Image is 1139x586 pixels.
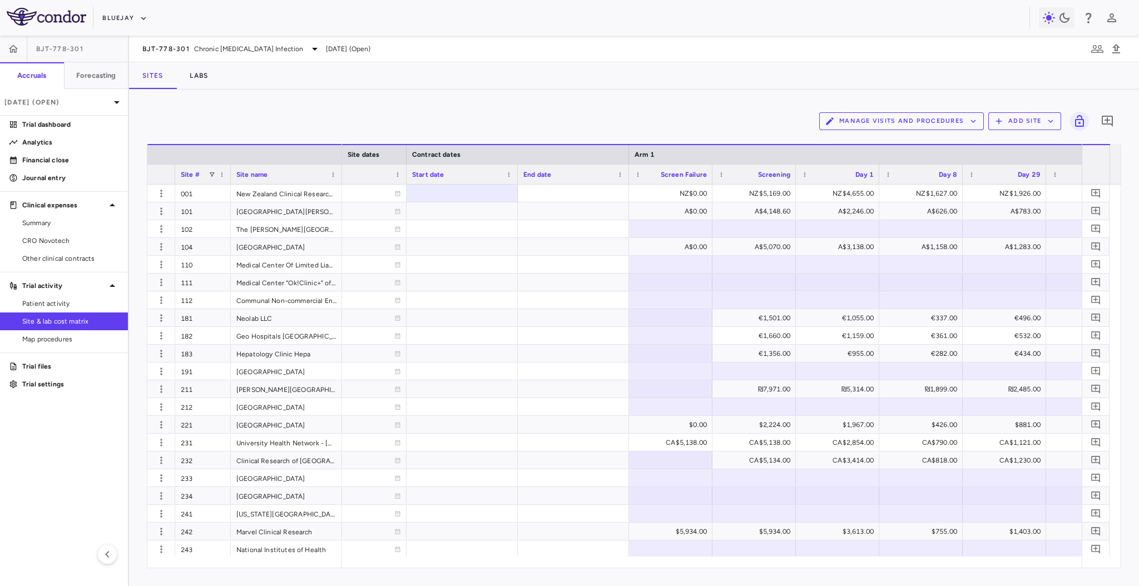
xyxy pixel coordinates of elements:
[231,362,342,380] div: [GEOGRAPHIC_DATA]
[175,434,231,451] div: 231
[722,202,790,220] div: A$4,148.60
[175,416,231,433] div: 221
[22,137,119,147] p: Analytics
[1088,328,1103,343] button: Add comment
[1091,490,1101,501] svg: Add comment
[175,220,231,237] div: 102
[7,8,86,26] img: logo-full-SnFGN8VE.png
[22,379,119,389] p: Trial settings
[722,238,790,256] div: A$5,070.00
[806,185,874,202] div: NZ$4,655.00
[1088,221,1103,236] button: Add comment
[175,469,231,486] div: 233
[722,416,790,434] div: $2,224.00
[1088,186,1103,201] button: Add comment
[1056,434,1124,451] div: CA$743.00
[22,120,119,130] p: Trial dashboard
[236,171,268,178] span: Site name
[22,155,119,165] p: Financial close
[1098,112,1117,131] button: Add comment
[1091,241,1101,252] svg: Add comment
[22,200,106,210] p: Clinical expenses
[231,469,342,486] div: [GEOGRAPHIC_DATA]
[973,327,1041,345] div: €532.00
[231,291,342,309] div: Communal Non-commercial Enterprise “[GEOGRAPHIC_DATA] ? 1”
[129,62,176,89] button: Sites
[523,171,551,178] span: End date
[1088,239,1103,254] button: Add comment
[1088,417,1103,432] button: Add comment
[973,451,1041,469] div: CA$1,230.00
[231,487,342,504] div: [GEOGRAPHIC_DATA]
[973,345,1041,362] div: €434.00
[806,238,874,256] div: A$3,138.00
[412,171,444,178] span: Start date
[806,434,874,451] div: CA$2,854.00
[1088,453,1103,468] button: Add comment
[175,505,231,522] div: 241
[1056,523,1124,540] div: $879.00
[1091,384,1101,394] svg: Add comment
[326,44,371,54] span: [DATE] (Open)
[988,112,1061,130] button: Add Site
[889,523,957,540] div: $755.00
[4,97,110,107] p: [DATE] (Open)
[1056,185,1124,202] div: NZ$1,700.00
[1088,203,1103,218] button: Add comment
[17,71,46,81] h6: Accruals
[889,238,957,256] div: A$1,158.00
[231,185,342,202] div: New Zealand Clinical Research [GEOGRAPHIC_DATA]
[175,238,231,255] div: 104
[1091,473,1101,483] svg: Add comment
[806,523,874,540] div: $3,613.00
[973,309,1041,327] div: €496.00
[348,151,380,158] span: Site dates
[175,380,231,398] div: 211
[939,171,957,178] span: Day 8
[142,44,190,53] span: BJT-778-301
[22,236,119,246] span: CRO Novotech
[889,327,957,345] div: €361.00
[722,309,790,327] div: €1,501.00
[1091,366,1101,376] svg: Add comment
[1088,524,1103,539] button: Add comment
[806,345,874,362] div: €955.00
[973,238,1041,256] div: A$1,283.00
[176,62,221,89] button: Labs
[1088,435,1103,450] button: Add comment
[22,281,106,291] p: Trial activity
[175,362,231,380] div: 191
[1056,238,1124,256] div: A$1,006.00
[1088,542,1103,557] button: Add comment
[231,416,342,433] div: [GEOGRAPHIC_DATA]
[806,380,874,398] div: ₪5,314.00
[889,451,957,469] div: CA$818.00
[1088,364,1103,379] button: Add comment
[175,274,231,291] div: 111
[1091,224,1101,234] svg: Add comment
[1091,437,1101,448] svg: Add comment
[175,523,231,540] div: 242
[1088,470,1103,485] button: Add comment
[175,345,231,362] div: 183
[231,327,342,344] div: Geo Hospitals [GEOGRAPHIC_DATA] [GEOGRAPHIC_DATA]
[194,44,304,54] span: Chronic [MEDICAL_DATA] Infection
[1088,399,1103,414] button: Add comment
[231,238,342,255] div: [GEOGRAPHIC_DATA]
[722,327,790,345] div: €1,660.00
[639,202,707,220] div: A$0.00
[1091,526,1101,537] svg: Add comment
[635,151,655,158] span: Arm 1
[639,416,707,434] div: $0.00
[722,380,790,398] div: ₪7,971.00
[175,309,231,326] div: 181
[231,523,342,540] div: Marvel Clinical Research
[1091,277,1101,287] svg: Add comment
[1056,380,1124,398] div: ₪1,968.00
[1091,259,1101,270] svg: Add comment
[102,9,147,27] button: Bluejay
[1088,381,1103,396] button: Add comment
[231,309,342,326] div: Neolab LLC
[412,151,460,158] span: Contract dates
[639,238,707,256] div: A$0.00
